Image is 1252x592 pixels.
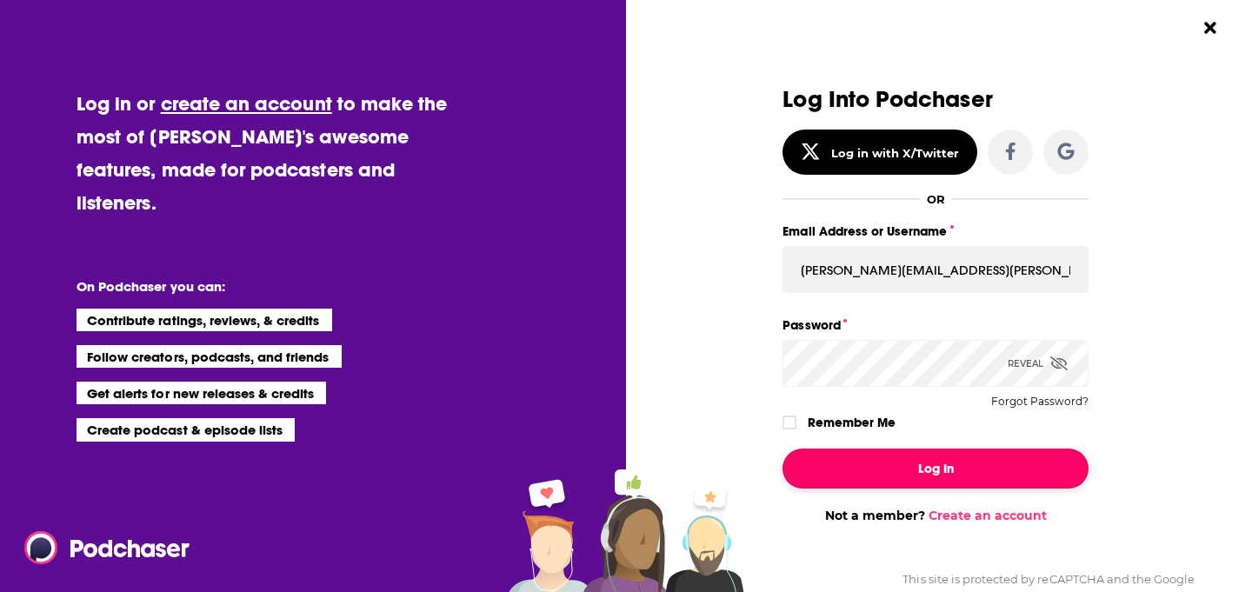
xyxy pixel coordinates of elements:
[808,411,896,434] label: Remember Me
[782,508,1089,523] div: Not a member?
[1194,11,1227,44] button: Close Button
[77,309,332,331] li: Contribute ratings, reviews, & credits
[782,246,1089,293] input: Email Address or Username
[77,382,326,404] li: Get alerts for new releases & credits
[161,91,332,116] a: create an account
[991,396,1089,408] button: Forgot Password?
[77,418,295,441] li: Create podcast & episode lists
[782,449,1089,489] button: Log In
[24,531,191,564] img: Podchaser - Follow, Share and Rate Podcasts
[929,508,1047,523] a: Create an account
[782,314,1089,336] label: Password
[831,146,959,160] div: Log in with X/Twitter
[927,192,945,206] div: OR
[77,345,342,368] li: Follow creators, podcasts, and friends
[77,278,424,295] li: On Podchaser you can:
[1008,340,1068,387] div: Reveal
[782,87,1089,112] h3: Log Into Podchaser
[782,220,1089,243] label: Email Address or Username
[24,531,177,564] a: Podchaser - Follow, Share and Rate Podcasts
[782,130,977,175] button: Log in with X/Twitter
